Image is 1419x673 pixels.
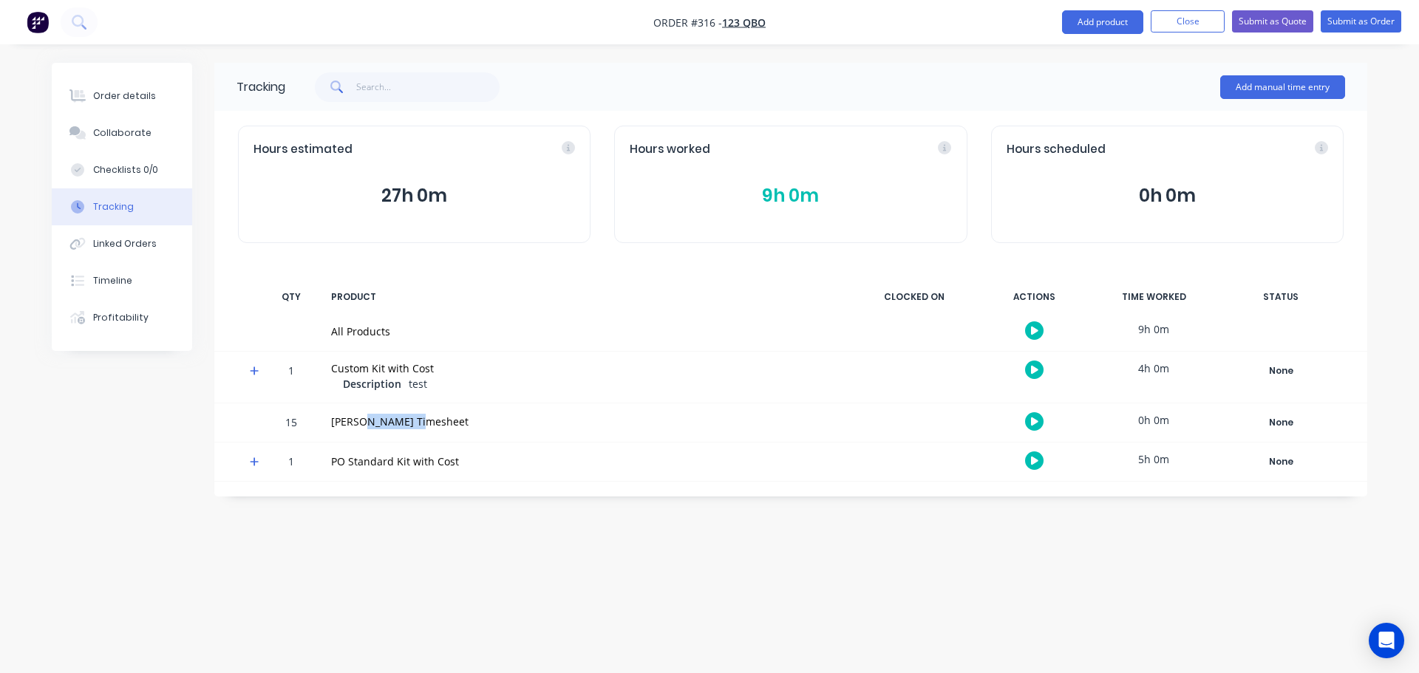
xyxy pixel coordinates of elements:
[331,414,841,429] div: [PERSON_NAME] Timesheet
[93,311,149,324] div: Profitability
[1227,451,1335,472] button: None
[1098,443,1209,476] div: 5h 0m
[630,141,710,158] span: Hours worked
[269,354,313,403] div: 1
[52,151,192,188] button: Checklists 0/0
[1228,452,1334,471] div: None
[93,89,156,103] div: Order details
[331,324,841,339] div: All Products
[979,281,1089,312] div: ACTIONS
[253,141,353,158] span: Hours estimated
[1098,352,1209,385] div: 4h 0m
[52,225,192,262] button: Linked Orders
[52,262,192,299] button: Timeline
[1227,361,1335,381] button: None
[1098,403,1209,437] div: 0h 0m
[52,299,192,336] button: Profitability
[1151,10,1225,33] button: Close
[269,406,313,442] div: 15
[1218,281,1344,312] div: STATUS
[93,163,158,177] div: Checklists 0/0
[52,188,192,225] button: Tracking
[331,454,841,469] div: PO Standard Kit with Cost
[322,281,850,312] div: PRODUCT
[409,377,427,391] span: test
[859,281,970,312] div: CLOCKED ON
[1098,312,1209,346] div: 9h 0m
[1232,10,1313,33] button: Submit as Quote
[93,200,134,213] div: Tracking
[722,16,766,30] a: 123 QBO
[93,126,152,140] div: Collaborate
[269,445,313,481] div: 1
[253,182,575,210] button: 27h 0m
[1228,361,1334,380] div: None
[52,78,192,115] button: Order details
[1007,141,1106,158] span: Hours scheduled
[1228,413,1334,432] div: None
[356,72,500,102] input: Search...
[1227,412,1335,433] button: None
[343,376,401,392] span: Description
[52,115,192,151] button: Collaborate
[1098,281,1209,312] div: TIME WORKED
[630,182,951,210] button: 9h 0m
[1220,75,1345,99] button: Add manual time entry
[331,361,841,376] div: Custom Kit with Cost
[653,16,722,30] span: Order #316 -
[1369,623,1404,658] div: Open Intercom Messenger
[1321,10,1401,33] button: Submit as Order
[93,237,157,250] div: Linked Orders
[1007,182,1328,210] button: 0h 0m
[236,78,285,96] div: Tracking
[1062,10,1143,34] button: Add product
[269,281,313,312] div: QTY
[93,274,132,287] div: Timeline
[27,11,49,33] img: Factory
